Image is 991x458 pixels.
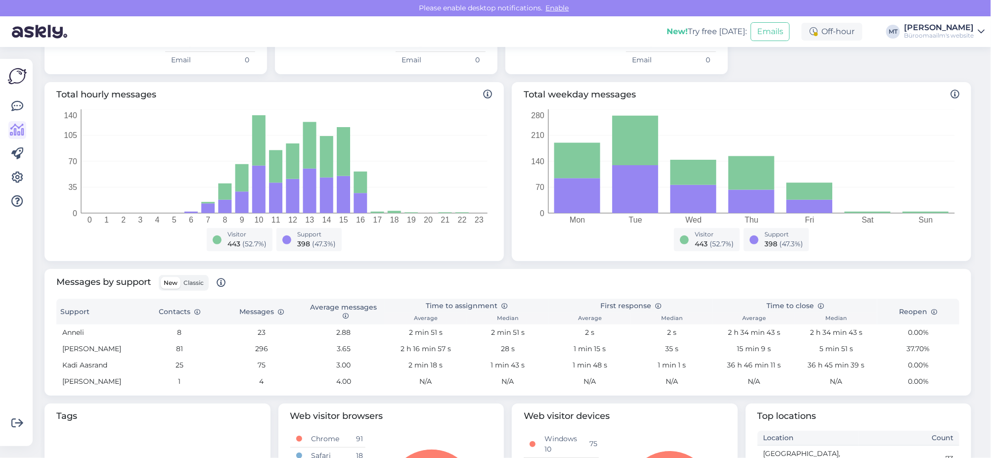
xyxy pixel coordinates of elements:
[539,431,584,458] td: Windows 10
[255,216,264,224] tspan: 10
[390,216,399,224] tspan: 18
[549,357,631,373] td: 1 min 48 s
[758,431,858,446] th: Location
[543,3,572,12] span: Enable
[56,357,138,373] td: Kadi Aasrand
[862,216,874,224] tspan: Sat
[223,216,227,224] tspan: 8
[56,88,492,101] span: Total hourly messages
[877,299,959,324] th: Reopen
[795,373,877,390] td: N/A
[56,275,225,291] span: Messages by support
[765,230,803,239] div: Support
[667,27,688,36] b: New!
[584,431,599,458] td: 75
[795,357,877,373] td: 36 h 45 min 39 s
[407,216,416,224] tspan: 19
[385,341,467,357] td: 2 h 16 min 57 s
[339,216,348,224] tspan: 15
[524,88,959,101] span: Total weekday messages
[138,324,221,341] td: 8
[221,341,303,357] td: 296
[138,216,142,224] tspan: 3
[164,279,178,286] span: New
[858,431,959,446] th: Count
[904,32,974,40] div: Büroomaailm's website
[385,324,467,341] td: 2 min 51 s
[385,299,549,313] th: Time to assignment
[297,230,336,239] div: Support
[631,324,713,341] td: 2 s
[221,373,303,390] td: 4
[288,216,297,224] tspan: 12
[385,313,467,324] th: Average
[165,52,210,69] td: Email
[138,357,221,373] td: 25
[441,52,486,69] td: 0
[242,239,267,248] span: ( 52.7 %)
[710,239,734,248] span: ( 52.7 %)
[68,183,77,191] tspan: 35
[467,357,549,373] td: 1 min 43 s
[631,341,713,357] td: 35 s
[221,299,303,324] th: Messages
[549,373,631,390] td: N/A
[549,324,631,341] td: 2 s
[877,341,959,357] td: 37.70%
[56,373,138,390] td: [PERSON_NAME]
[385,373,467,390] td: N/A
[64,131,77,139] tspan: 105
[210,52,255,69] td: 0
[570,216,585,224] tspan: Mon
[138,373,221,390] td: 1
[303,299,385,324] th: Average messages
[290,410,493,423] span: Web visitor browsers
[779,239,803,248] span: ( 47.3 %)
[350,431,365,448] td: 91
[8,67,27,86] img: Askly Logo
[713,313,795,324] th: Average
[467,373,549,390] td: N/A
[356,216,365,224] tspan: 16
[629,216,642,224] tspan: Tue
[540,209,544,218] tspan: 0
[745,216,759,224] tspan: Thu
[713,324,795,341] td: 2 h 34 min 43 s
[303,357,385,373] td: 3.00
[751,22,790,41] button: Emails
[695,230,734,239] div: Visitor
[536,183,544,191] tspan: 70
[524,410,726,423] span: Web visitor devices
[172,216,177,224] tspan: 5
[227,239,240,248] span: 443
[206,216,210,224] tspan: 7
[802,23,862,41] div: Off-hour
[765,239,777,248] span: 398
[68,157,77,166] tspan: 70
[56,410,259,423] span: Tags
[549,341,631,357] td: 1 min 15 s
[303,341,385,357] td: 3.65
[189,216,193,224] tspan: 6
[227,230,267,239] div: Visitor
[667,26,747,38] div: Try free [DATE]:
[305,431,350,448] td: Chrome
[297,239,310,248] span: 398
[631,373,713,390] td: N/A
[373,216,382,224] tspan: 17
[713,341,795,357] td: 15 min 9 s
[138,299,221,324] th: Contacts
[303,324,385,341] td: 2.88
[631,357,713,373] td: 1 min 1 s
[305,216,314,224] tspan: 13
[56,324,138,341] td: Anneli
[795,324,877,341] td: 2 h 34 min 43 s
[303,373,385,390] td: 4.00
[155,216,160,224] tspan: 4
[904,24,985,40] a: [PERSON_NAME]Büroomaailm's website
[795,341,877,357] td: 5 min 51 s
[877,324,959,341] td: 0.00%
[886,25,900,39] div: MT
[475,216,484,224] tspan: 23
[713,299,877,313] th: Time to close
